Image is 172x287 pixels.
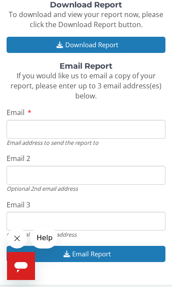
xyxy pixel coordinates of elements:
div: Optional 3rd email address [7,231,165,238]
div: Email address to send the report to [7,139,165,147]
iframe: Message from company [31,227,57,248]
span: To download and view your report now, please click the Download Report button. [9,10,163,29]
button: Email Report [7,246,165,262]
span: Email [7,108,25,117]
span: Email 3 [7,200,30,210]
div: Optional 2nd email address [7,185,165,192]
iframe: Close message [7,228,27,248]
span: If you would like us to email a copy of your report, please enter up to 3 email address(es) below. [11,71,161,101]
iframe: Button to launch messaging window [7,252,35,280]
button: Download Report [7,37,165,53]
span: Email 2 [7,154,30,163]
strong: Email Report [60,61,112,71]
